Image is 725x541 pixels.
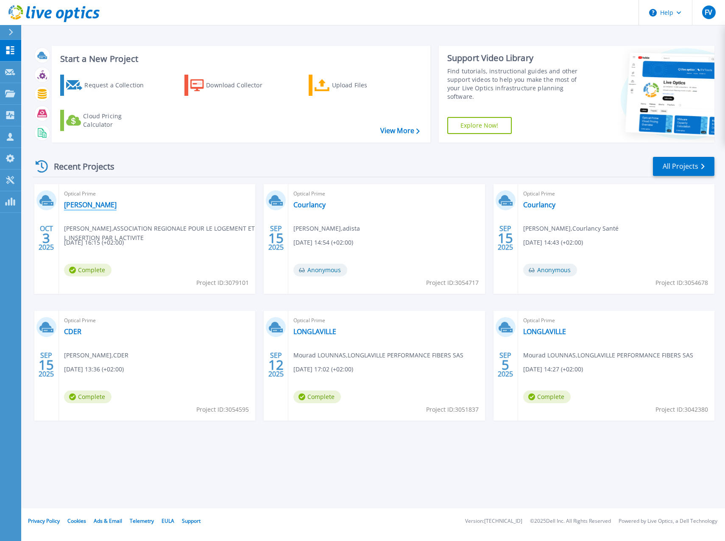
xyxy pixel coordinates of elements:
span: [DATE] 17:02 (+02:00) [293,365,353,374]
span: Project ID: 3051837 [426,405,479,414]
span: 5 [502,361,509,368]
a: LONGLAVILLE [523,327,566,336]
span: Project ID: 3042380 [655,405,708,414]
span: Optical Prime [293,189,480,198]
div: Cloud Pricing Calculator [83,112,151,129]
a: Courlancy [293,201,326,209]
span: [DATE] 13:36 (+02:00) [64,365,124,374]
a: [PERSON_NAME] [64,201,117,209]
span: Project ID: 3054717 [426,278,479,287]
a: Download Collector [184,75,279,96]
a: Privacy Policy [28,517,60,524]
div: Find tutorials, instructional guides and other support videos to help you make the most of your L... [447,67,587,101]
div: SEP 2025 [38,349,54,380]
span: Project ID: 3079101 [196,278,249,287]
a: All Projects [653,157,714,176]
a: View More [380,127,420,135]
a: Ads & Email [94,517,122,524]
div: Download Collector [206,77,274,94]
span: [PERSON_NAME] , Courlancy Santé [523,224,619,233]
a: Courlancy [523,201,555,209]
span: Anonymous [523,264,577,276]
a: Cloud Pricing Calculator [60,110,155,131]
span: Optical Prime [523,316,709,325]
a: CDER [64,327,81,336]
span: FV [705,9,712,16]
a: EULA [162,517,174,524]
span: [PERSON_NAME] , ASSOCIATION REGIONALE POUR LE LOGEMENT ET L INSERTION PAR L ACTIVITE [64,224,255,243]
a: Upload Files [309,75,403,96]
div: SEP 2025 [268,349,284,380]
a: LONGLAVILLE [293,327,336,336]
div: Request a Collection [84,77,152,94]
div: Support Video Library [447,53,587,64]
span: Optical Prime [523,189,709,198]
span: [PERSON_NAME] , adista [293,224,360,233]
span: 15 [39,361,54,368]
span: Project ID: 3054678 [655,278,708,287]
span: Mourad LOUNNAS , LONGLAVILLE PERFORMANCE FIBERS SAS [523,351,693,360]
span: 15 [268,234,284,242]
div: Recent Projects [33,156,126,177]
span: 3 [42,234,50,242]
a: Explore Now! [447,117,512,134]
span: 15 [498,234,513,242]
div: OCT 2025 [38,223,54,254]
span: Complete [523,390,571,403]
span: Optical Prime [64,316,250,325]
li: Version: [TECHNICAL_ID] [465,519,522,524]
li: Powered by Live Optics, a Dell Technology [619,519,717,524]
span: [DATE] 14:54 (+02:00) [293,238,353,247]
div: Upload Files [332,77,400,94]
span: 12 [268,361,284,368]
div: SEP 2025 [497,349,513,380]
div: SEP 2025 [268,223,284,254]
span: [DATE] 16:15 (+02:00) [64,238,124,247]
div: SEP 2025 [497,223,513,254]
a: Cookies [67,517,86,524]
span: [DATE] 14:43 (+02:00) [523,238,583,247]
span: Optical Prime [293,316,480,325]
span: Anonymous [293,264,347,276]
span: [DATE] 14:27 (+02:00) [523,365,583,374]
span: Mourad LOUNNAS , LONGLAVILLE PERFORMANCE FIBERS SAS [293,351,463,360]
span: Project ID: 3054595 [196,405,249,414]
h3: Start a New Project [60,54,419,64]
span: Optical Prime [64,189,250,198]
span: Complete [293,390,341,403]
a: Telemetry [130,517,154,524]
span: Complete [64,390,112,403]
li: © 2025 Dell Inc. All Rights Reserved [530,519,611,524]
a: Support [182,517,201,524]
a: Request a Collection [60,75,155,96]
span: [PERSON_NAME] , CDER [64,351,128,360]
span: Complete [64,264,112,276]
